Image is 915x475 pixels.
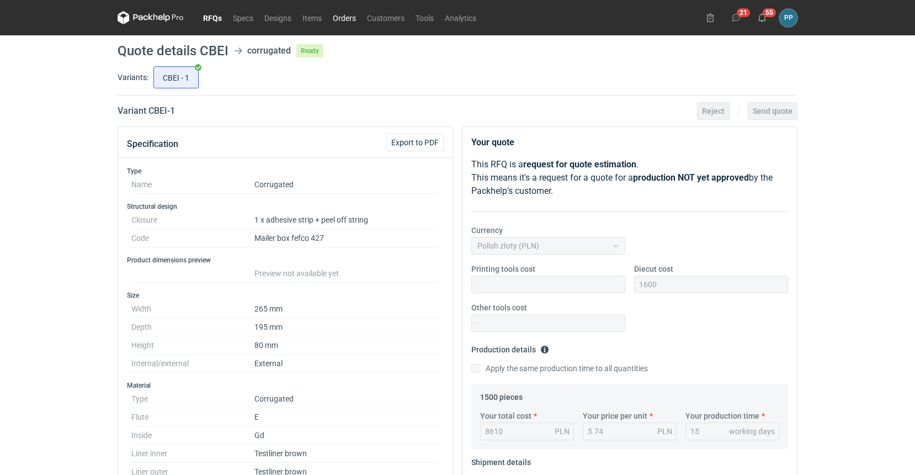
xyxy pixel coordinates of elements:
label: CBEI - 1 [153,66,199,88]
a: Orders [327,11,361,24]
dt: Code [131,229,254,247]
label: Your production time [685,410,759,421]
dd: Corrugated [254,390,439,408]
dt: Width [131,300,254,318]
label: Your price per unit [583,410,647,421]
dd: Testliner brown [254,445,439,463]
label: Variants: [118,72,148,83]
dd: Mailer box fefco 427 [254,229,439,247]
span: Ready [296,44,323,57]
dd: 1 x adhesive strip + peel off string [254,211,439,229]
dt: Closure [131,211,254,229]
dd: 195 mm [254,318,439,336]
h3: Structural design [127,202,444,211]
strong: request for quote estimation [523,159,636,170]
button: Specification [127,131,178,157]
dt: Height [131,336,254,355]
span: Send quote [753,107,792,115]
svg: Packhelp Pro [118,11,184,24]
div: Paweł Puch [779,9,797,27]
dt: Internal/external [131,355,254,373]
div: PLN [555,426,570,437]
legend: 1500 pieces [480,388,523,402]
dt: Flute [131,408,254,426]
label: Apply the same production time to all quantities [471,363,648,374]
h3: Product dimensions preview [127,256,444,265]
dt: Type [131,390,254,408]
button: PP [779,9,797,27]
span: Preview not available yet. [254,269,341,278]
dd: Corrugated [254,176,439,194]
a: Tools [410,11,439,24]
a: RFQs [198,11,227,24]
div: PLN [657,426,672,437]
dd: 265 mm [254,300,439,318]
dt: Depth [131,318,254,336]
a: Customers [361,11,410,24]
strong: Your quote [471,137,514,147]
dt: Liner inner [131,445,254,463]
legend: Shipment details [471,453,531,467]
label: Your total cost [480,410,531,421]
dd: External [254,355,439,373]
button: Export to PDF [386,134,444,151]
strong: production NOT yet approved [633,172,749,183]
span: Reject [702,107,725,115]
a: Specs [227,11,259,24]
a: Items [297,11,327,24]
button: 21 [727,9,745,27]
dt: Name [131,176,254,194]
h3: Material [127,381,444,390]
h3: Type [127,167,444,176]
h2: Variant CBEI - 1 [118,104,175,118]
button: Send quote [748,102,797,120]
span: Export to PDF [391,139,439,146]
button: Reject [697,102,730,120]
label: Diecut cost [634,263,673,275]
label: Printing tools cost [471,263,535,275]
label: Other tools cost [471,302,527,313]
div: working days [729,426,775,437]
a: Designs [259,11,297,24]
legend: Production details [471,341,549,354]
h3: Size [127,291,444,300]
dd: E [254,408,439,426]
h1: Quote details CBEI [118,44,228,57]
button: 55 [753,9,771,27]
p: This RFQ is a . This means it's a request for a quote for a by the Packhelp's customer. [471,158,788,198]
label: Currency [471,225,503,236]
dd: 80 mm [254,336,439,355]
dd: Gd [254,426,439,445]
a: Analytics [439,11,482,24]
dt: Inside [131,426,254,445]
div: corrugated [247,44,291,57]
